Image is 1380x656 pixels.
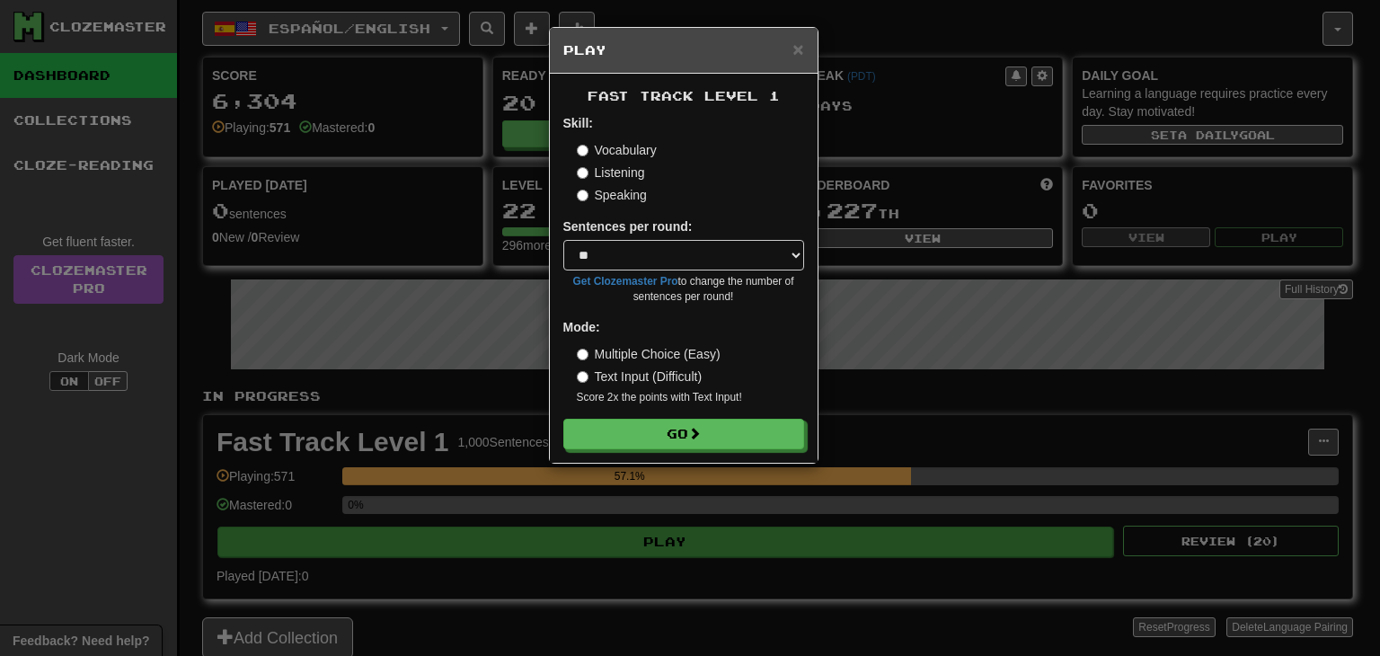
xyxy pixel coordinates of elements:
input: Text Input (Difficult) [577,371,588,383]
button: Close [792,40,803,58]
label: Speaking [577,186,647,204]
span: × [792,39,803,59]
input: Speaking [577,190,588,201]
button: Go [563,419,804,449]
strong: Skill: [563,116,593,130]
label: Sentences per round: [563,217,693,235]
label: Vocabulary [577,141,657,159]
input: Listening [577,167,588,179]
label: Multiple Choice (Easy) [577,345,721,363]
input: Vocabulary [577,145,588,156]
input: Multiple Choice (Easy) [577,349,588,360]
label: Text Input (Difficult) [577,368,703,386]
a: Get Clozemaster Pro [573,275,678,288]
small: to change the number of sentences per round! [563,274,804,305]
strong: Mode: [563,320,600,334]
small: Score 2x the points with Text Input ! [577,390,804,405]
span: Fast Track Level 1 [588,88,780,103]
h5: Play [563,41,804,59]
label: Listening [577,164,645,182]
